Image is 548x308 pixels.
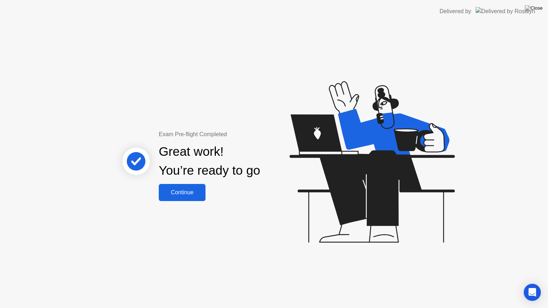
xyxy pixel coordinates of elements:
[476,7,535,15] img: Delivered by Rosalyn
[159,130,306,139] div: Exam Pre-flight Completed
[440,7,471,16] div: Delivered by
[161,189,203,196] div: Continue
[159,184,205,201] button: Continue
[159,142,260,180] div: Great work! You’re ready to go
[524,284,541,301] div: Open Intercom Messenger
[525,5,543,11] img: Close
